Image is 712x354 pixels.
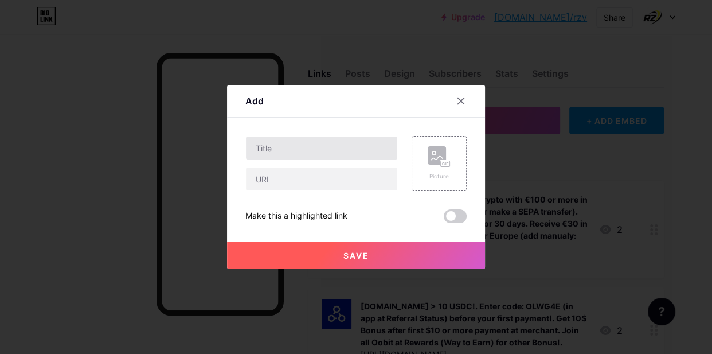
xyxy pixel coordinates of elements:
div: Make this a highlighted link [245,209,347,223]
input: URL [246,168,397,190]
div: Picture [428,172,451,181]
div: Add [245,94,264,108]
span: Save [343,251,369,260]
input: Title [246,137,397,160]
button: Save [227,242,485,269]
